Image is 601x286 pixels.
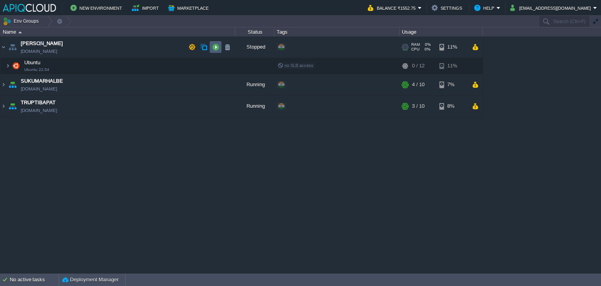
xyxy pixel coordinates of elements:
a: [DOMAIN_NAME] [21,47,57,55]
div: Stopped [235,36,274,58]
span: CPU [411,47,419,52]
span: 0% [423,42,431,47]
div: 11% [439,36,465,58]
img: AMDAwAAAACH5BAEAAAAALAAAAAABAAEAAAICRAEAOw== [7,74,18,95]
button: [EMAIL_ADDRESS][DOMAIN_NAME] [510,3,593,13]
div: No active tasks [10,273,59,286]
img: AMDAwAAAACH5BAEAAAAALAAAAAABAAEAAAICRAEAOw== [18,31,22,33]
img: AMDAwAAAACH5BAEAAAAALAAAAAABAAEAAAICRAEAOw== [0,36,7,58]
a: [DOMAIN_NAME] [21,85,57,93]
span: no SLB access [278,63,313,68]
a: [DOMAIN_NAME] [21,107,57,114]
img: AMDAwAAAACH5BAEAAAAALAAAAAABAAEAAAICRAEAOw== [0,96,7,117]
div: 0 / 12 [412,58,425,74]
div: 8% [439,96,465,117]
img: APIQCloud [3,4,56,12]
span: Ubuntu 22.04 [24,67,49,72]
div: Status [236,27,274,36]
div: Usage [400,27,482,36]
div: 11% [439,58,465,74]
div: 7% [439,74,465,95]
a: UbuntuUbuntu 22.04 [23,60,41,65]
div: 4 / 10 [412,74,425,95]
button: Balance ₹1552.75 [368,3,418,13]
img: AMDAwAAAACH5BAEAAAAALAAAAAABAAEAAAICRAEAOw== [7,96,18,117]
button: New Environment [70,3,124,13]
button: Settings [432,3,464,13]
div: Running [235,96,274,117]
button: Marketplace [168,3,211,13]
button: Env Groups [3,16,41,27]
img: AMDAwAAAACH5BAEAAAAALAAAAAABAAEAAAICRAEAOw== [5,58,10,74]
a: [PERSON_NAME] [21,40,63,47]
button: Import [132,3,161,13]
a: SUKUMARHALBE [21,77,63,85]
span: 0% [423,47,430,52]
div: Name [1,27,235,36]
div: Tags [275,27,399,36]
button: Deployment Manager [62,276,119,284]
button: Help [474,3,497,13]
a: TRUPTIBAPAT [21,99,56,107]
span: RAM [411,42,420,47]
img: AMDAwAAAACH5BAEAAAAALAAAAAABAAEAAAICRAEAOw== [11,58,22,74]
div: 3 / 10 [412,96,425,117]
img: AMDAwAAAACH5BAEAAAAALAAAAAABAAEAAAICRAEAOw== [7,36,18,58]
span: Ubuntu [23,59,41,66]
div: Running [235,74,274,95]
img: AMDAwAAAACH5BAEAAAAALAAAAAABAAEAAAICRAEAOw== [0,74,7,95]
